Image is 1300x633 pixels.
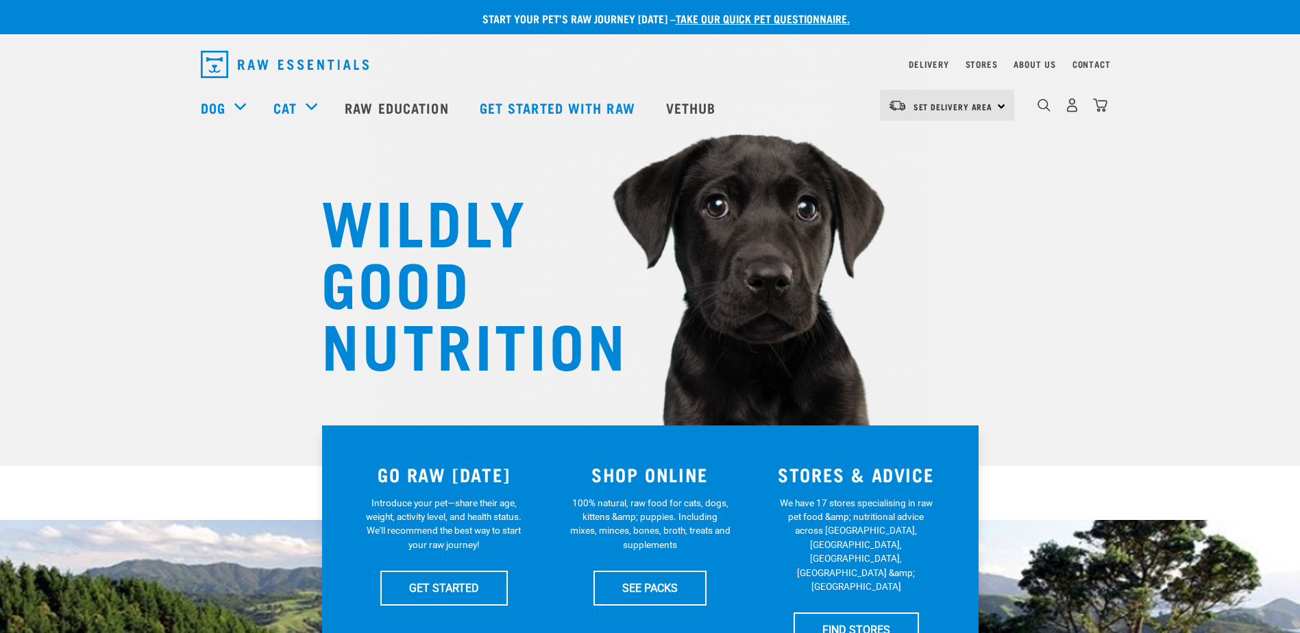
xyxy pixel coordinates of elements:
[888,99,907,112] img: van-moving.png
[966,62,998,66] a: Stores
[321,188,596,373] h1: WILDLY GOOD NUTRITION
[555,464,745,485] h3: SHOP ONLINE
[1093,98,1107,112] img: home-icon@2x.png
[273,97,297,118] a: Cat
[190,45,1111,84] nav: dropdown navigation
[676,15,850,21] a: take our quick pet questionnaire.
[201,51,369,78] img: Raw Essentials Logo
[652,80,733,135] a: Vethub
[593,571,707,605] a: SEE PACKS
[1065,98,1079,112] img: user.png
[909,62,948,66] a: Delivery
[466,80,652,135] a: Get started with Raw
[349,464,539,485] h3: GO RAW [DATE]
[569,496,731,552] p: 100% natural, raw food for cats, dogs, kittens &amp; puppies. Including mixes, minces, bones, bro...
[363,496,524,552] p: Introduce your pet—share their age, weight, activity level, and health status. We'll recommend th...
[1014,62,1055,66] a: About Us
[776,496,937,594] p: We have 17 stores specialising in raw pet food &amp; nutritional advice across [GEOGRAPHIC_DATA],...
[331,80,465,135] a: Raw Education
[1038,99,1051,112] img: home-icon-1@2x.png
[380,571,508,605] a: GET STARTED
[913,104,993,109] span: Set Delivery Area
[201,97,225,118] a: Dog
[761,464,951,485] h3: STORES & ADVICE
[1072,62,1111,66] a: Contact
